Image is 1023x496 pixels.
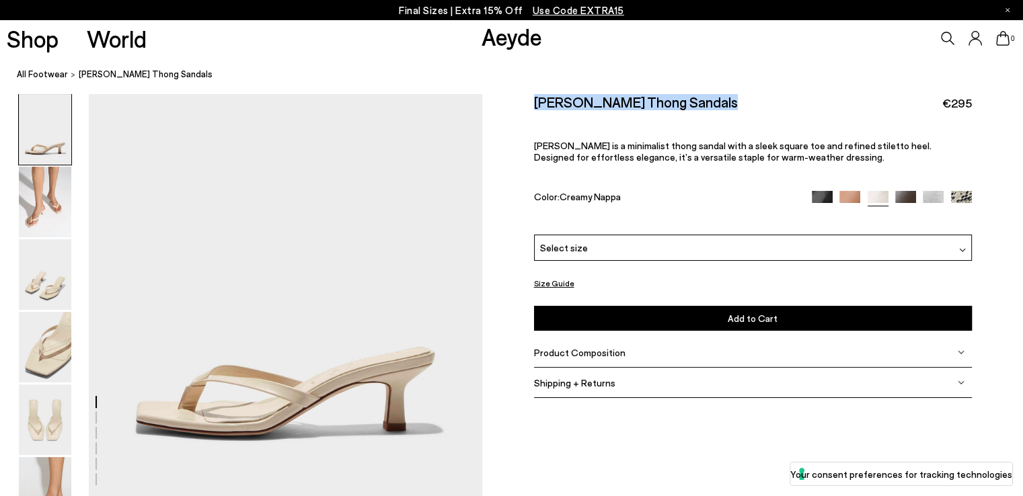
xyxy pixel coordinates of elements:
img: Wilma Leather Thong Sandals - Image 5 [19,384,71,455]
div: Color: [534,191,798,206]
a: All Footwear [17,67,68,81]
span: Select size [540,241,588,255]
img: svg%3E [959,247,966,253]
span: Navigate to /collections/ss25-final-sizes [533,4,624,16]
span: [PERSON_NAME] Thong Sandals [79,67,213,81]
a: Aeyde [482,22,542,50]
span: Product Composition [534,347,626,358]
h2: [PERSON_NAME] Thong Sandals [534,93,738,110]
nav: breadcrumb [17,56,1023,93]
img: svg%3E [958,379,964,386]
label: Your consent preferences for tracking technologies [790,467,1012,481]
img: Wilma Leather Thong Sandals - Image 1 [19,94,71,165]
a: Shop [7,27,59,50]
span: 0 [1010,35,1016,42]
button: Add to Cart [534,306,972,331]
a: World [87,27,147,50]
button: Your consent preferences for tracking technologies [790,462,1012,485]
span: Creamy Nappa [560,191,621,202]
span: Add to Cart [728,313,778,324]
p: Final Sizes | Extra 15% Off [399,2,624,19]
img: Wilma Leather Thong Sandals - Image 3 [19,239,71,310]
span: [PERSON_NAME] is a minimalist thong sandal with a sleek square toe and refined stiletto heel. Des... [534,140,932,163]
img: Wilma Leather Thong Sandals - Image 2 [19,167,71,237]
span: €295 [942,95,972,112]
img: svg%3E [958,349,964,356]
img: Wilma Leather Thong Sandals - Image 4 [19,312,71,382]
a: 0 [996,31,1010,46]
span: Shipping + Returns [534,377,615,388]
button: Size Guide [534,275,574,292]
